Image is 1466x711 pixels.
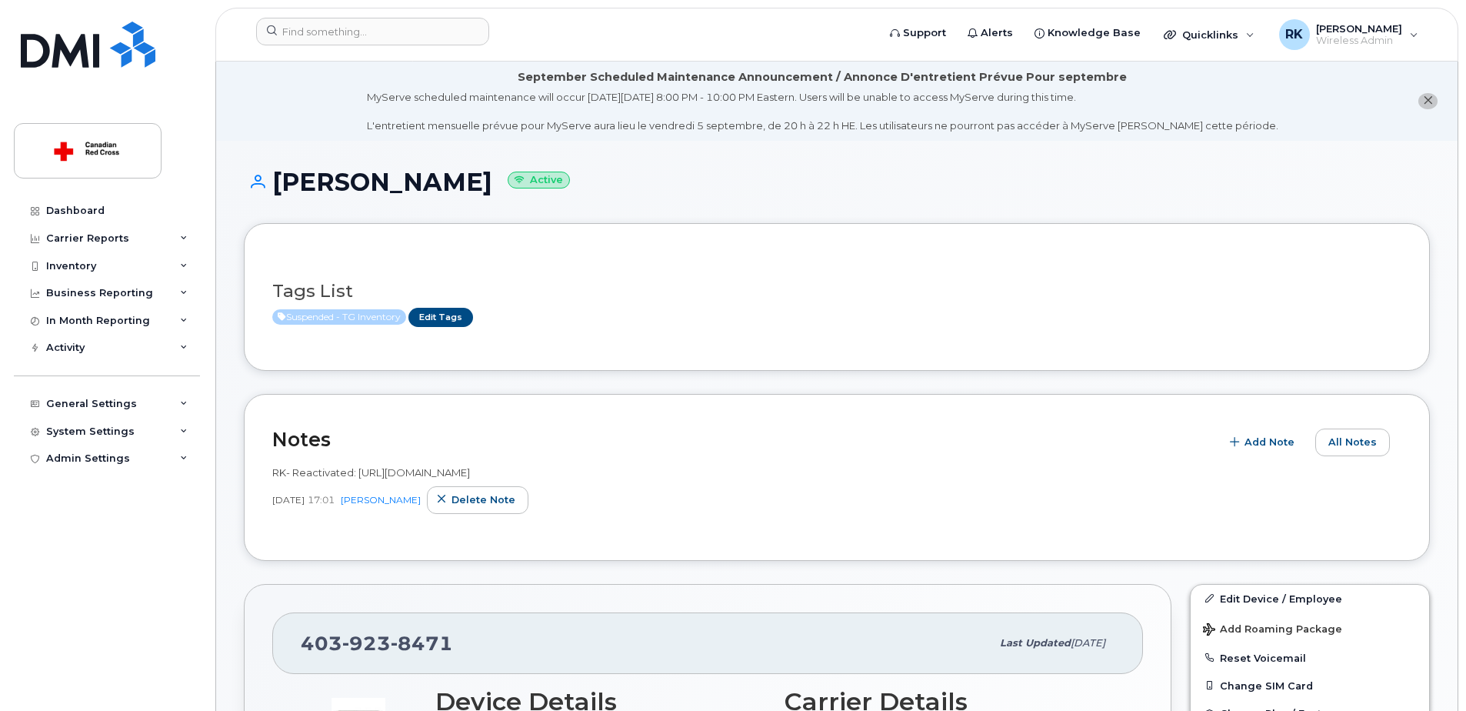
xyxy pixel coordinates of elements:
[508,172,570,189] small: Active
[301,632,453,655] span: 403
[1071,637,1105,649] span: [DATE]
[1328,435,1377,449] span: All Notes
[1315,429,1390,456] button: All Notes
[272,428,1212,451] h2: Notes
[1244,435,1294,449] span: Add Note
[391,632,453,655] span: 8471
[1000,637,1071,649] span: Last updated
[451,492,515,507] span: Delete note
[408,308,473,327] a: Edit Tags
[272,309,406,325] span: Active
[367,90,1278,133] div: MyServe scheduled maintenance will occur [DATE][DATE] 8:00 PM - 10:00 PM Eastern. Users will be u...
[1191,672,1429,699] button: Change SIM Card
[342,632,391,655] span: 923
[1191,644,1429,672] button: Reset Voicemail
[518,69,1127,85] div: September Scheduled Maintenance Announcement / Annonce D'entretient Prévue Pour septembre
[1220,429,1308,456] button: Add Note
[1191,613,1429,644] button: Add Roaming Package
[1191,585,1429,613] a: Edit Device / Employee
[427,486,528,514] button: Delete note
[244,169,1430,195] h1: [PERSON_NAME]
[272,493,305,506] span: [DATE]
[1203,623,1342,638] span: Add Roaming Package
[341,494,421,506] a: [PERSON_NAME]
[272,282,1401,301] h3: Tags List
[308,493,335,506] span: 17:01
[272,466,470,479] span: RK- Reactivated: [URL][DOMAIN_NAME]
[1418,93,1438,109] button: close notification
